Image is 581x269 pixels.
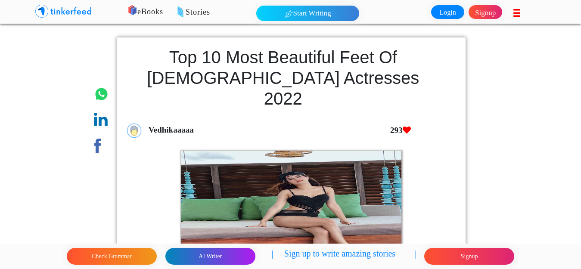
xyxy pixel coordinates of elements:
div: Vedhikaaaaa [145,120,474,140]
img: whatsapp.png [94,87,109,102]
h1: Top 10 most Beautiful Feet of [DEMOGRAPHIC_DATA] actresses 2022 [127,47,440,109]
a: Login [431,5,465,19]
p: eBooks [116,6,372,18]
a: Signup [469,5,502,19]
p: | Sign up to write amazing stories | [272,247,416,266]
button: AI Writer [165,248,255,265]
img: profile_icon.png [127,123,142,138]
p: Stories [150,6,406,19]
button: Signup [424,248,514,265]
button: Start Writing [256,6,359,21]
button: Check Grammar [67,248,157,265]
